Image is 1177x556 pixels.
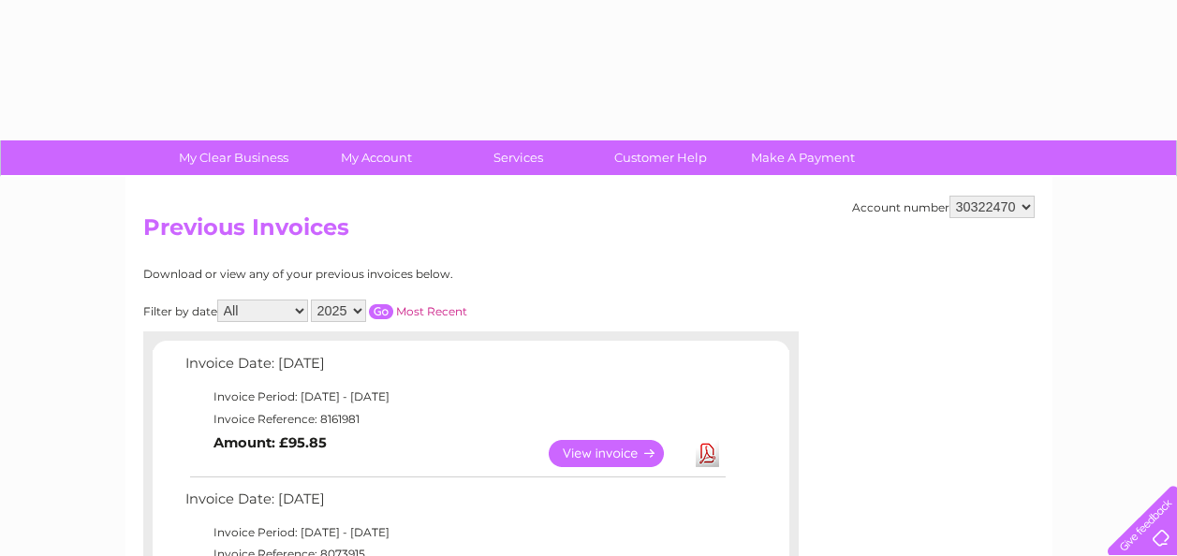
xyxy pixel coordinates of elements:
[181,521,728,544] td: Invoice Period: [DATE] - [DATE]
[549,440,686,467] a: View
[143,268,635,281] div: Download or view any of your previous invoices below.
[852,196,1035,218] div: Account number
[181,386,728,408] td: Invoice Period: [DATE] - [DATE]
[299,140,453,175] a: My Account
[441,140,596,175] a: Services
[143,300,635,322] div: Filter by date
[213,434,327,451] b: Amount: £95.85
[181,351,728,386] td: Invoice Date: [DATE]
[181,487,728,521] td: Invoice Date: [DATE]
[726,140,880,175] a: Make A Payment
[156,140,311,175] a: My Clear Business
[696,440,719,467] a: Download
[143,214,1035,250] h2: Previous Invoices
[181,408,728,431] td: Invoice Reference: 8161981
[583,140,738,175] a: Customer Help
[396,304,467,318] a: Most Recent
